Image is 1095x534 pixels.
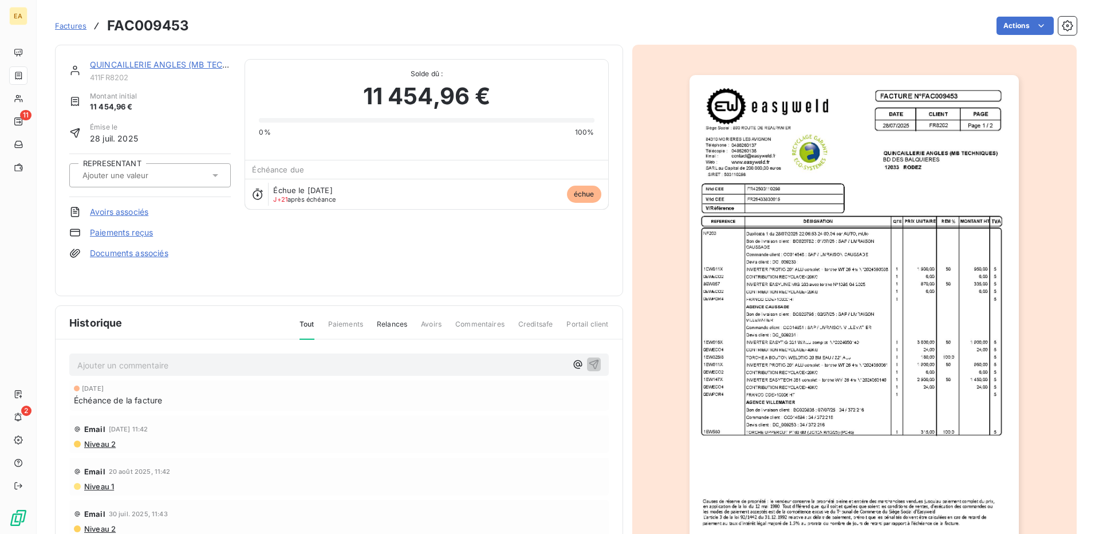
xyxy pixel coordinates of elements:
[259,127,270,138] span: 0%
[107,15,189,36] h3: FAC009453
[518,319,553,339] span: Creditsafe
[109,511,168,517] span: 30 juil. 2025, 11:43
[252,165,304,174] span: Échéance due
[55,21,86,30] span: Factures
[90,132,138,144] span: 28 juil. 2025
[421,319,442,339] span: Avoirs
[90,227,153,238] a: Paiements reçus
[567,186,601,203] span: échue
[84,467,105,476] span: Email
[575,127,594,138] span: 100%
[9,509,27,527] img: Logo LeanPay
[82,385,104,392] span: [DATE]
[273,196,336,203] span: après échéance
[90,122,138,132] span: Émise le
[300,319,314,340] span: Tout
[55,20,86,32] a: Factures
[9,7,27,25] div: EA
[455,319,505,339] span: Commentaires
[84,509,105,519] span: Email
[20,110,31,120] span: 11
[109,426,148,433] span: [DATE] 11:42
[69,315,123,331] span: Historique
[273,195,287,203] span: J+21
[566,319,608,339] span: Portail client
[90,60,262,69] a: QUINCAILLERIE ANGLES (MB TECHNIQUES)
[84,425,105,434] span: Email
[377,319,407,339] span: Relances
[273,186,332,195] span: Échue le [DATE]
[83,524,116,533] span: Niveau 2
[996,17,1054,35] button: Actions
[74,394,162,406] span: Échéance de la facture
[90,91,137,101] span: Montant initial
[328,319,363,339] span: Paiements
[90,248,168,259] a: Documents associés
[109,468,171,475] span: 20 août 2025, 11:42
[90,206,148,218] a: Avoirs associés
[259,69,594,79] span: Solde dû :
[363,79,491,113] span: 11 454,96 €
[90,73,231,82] span: 411FR8202
[1056,495,1084,523] iframe: Intercom live chat
[90,101,137,113] span: 11 454,96 €
[83,439,116,449] span: Niveau 2
[83,482,114,491] span: Niveau 1
[21,406,31,416] span: 2
[81,170,196,180] input: Ajouter une valeur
